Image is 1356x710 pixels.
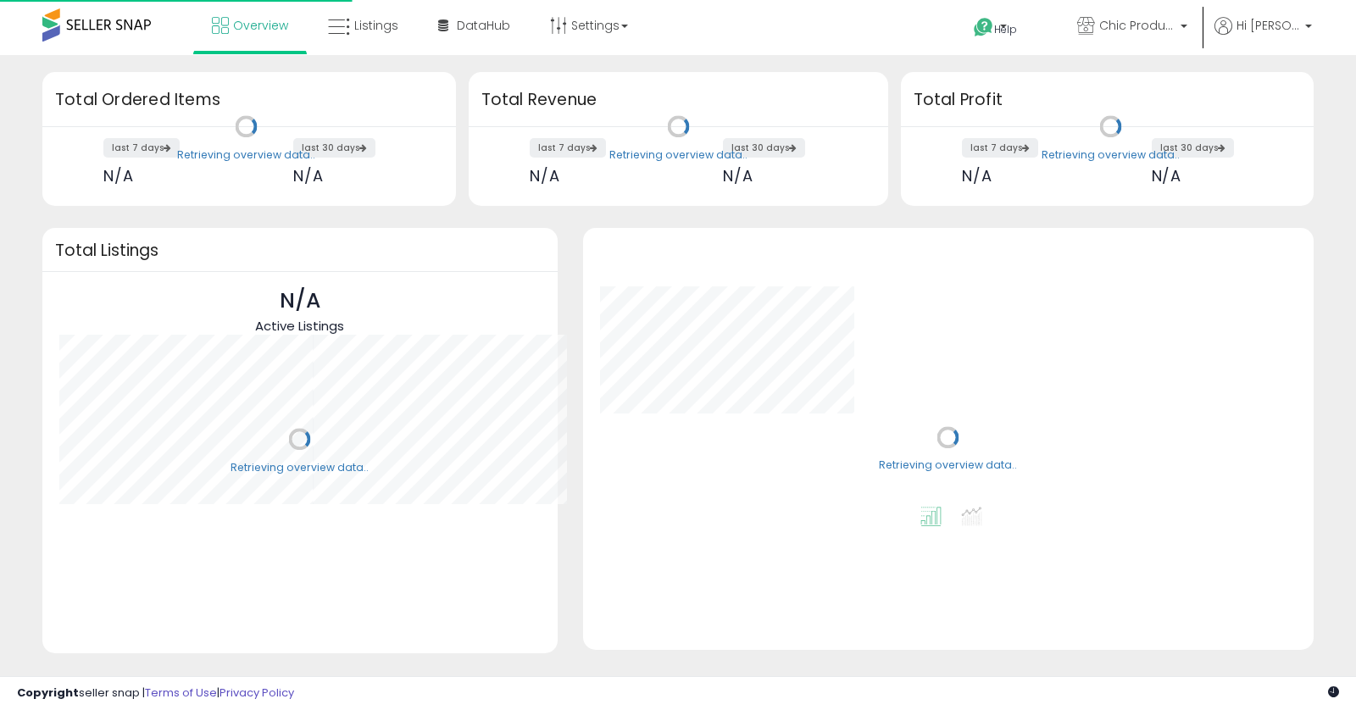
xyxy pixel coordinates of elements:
span: Hi [PERSON_NAME] [1237,17,1300,34]
span: Help [994,22,1017,36]
strong: Copyright [17,685,79,701]
div: Retrieving overview data.. [231,460,369,475]
div: seller snap | | [17,685,294,702]
span: Overview [233,17,288,34]
div: Retrieving overview data.. [609,147,747,163]
span: DataHub [457,17,510,34]
a: Privacy Policy [220,685,294,701]
span: Chic Products, LLC [1099,17,1175,34]
a: Terms of Use [145,685,217,701]
a: Help [960,4,1050,55]
div: Retrieving overview data.. [879,458,1017,474]
a: Hi [PERSON_NAME] [1214,17,1312,55]
i: Get Help [973,17,994,38]
div: Retrieving overview data.. [1042,147,1180,163]
span: Listings [354,17,398,34]
div: Retrieving overview data.. [177,147,315,163]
